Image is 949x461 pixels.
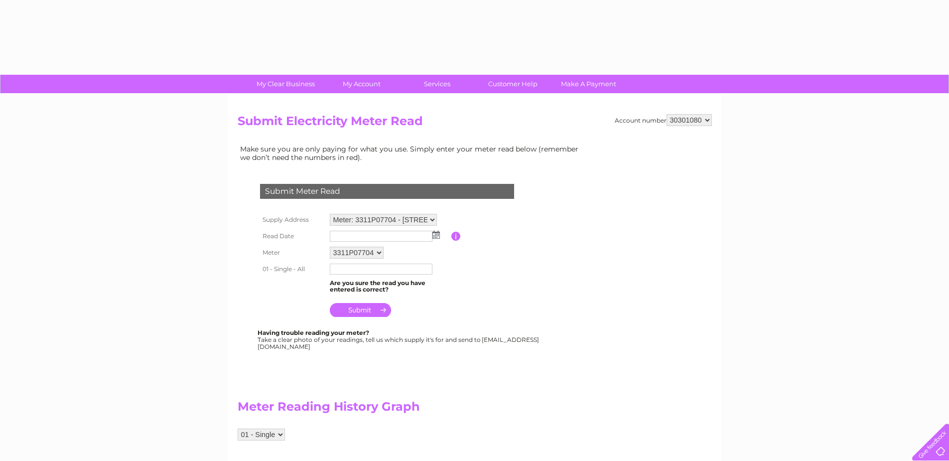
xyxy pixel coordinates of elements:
[472,75,554,93] a: Customer Help
[258,329,369,336] b: Having trouble reading your meter?
[396,75,478,93] a: Services
[330,303,391,317] input: Submit
[451,232,461,241] input: Information
[245,75,327,93] a: My Clear Business
[238,114,712,133] h2: Submit Electricity Meter Read
[615,114,712,126] div: Account number
[238,143,586,163] td: Make sure you are only paying for what you use. Simply enter your meter read below (remember we d...
[320,75,403,93] a: My Account
[258,244,327,261] th: Meter
[260,184,514,199] div: Submit Meter Read
[258,211,327,228] th: Supply Address
[327,277,451,296] td: Are you sure the read you have entered is correct?
[547,75,630,93] a: Make A Payment
[432,231,440,239] img: ...
[238,400,586,419] h2: Meter Reading History Graph
[258,228,327,244] th: Read Date
[258,329,541,350] div: Take a clear photo of your readings, tell us which supply it's for and send to [EMAIL_ADDRESS][DO...
[258,261,327,277] th: 01 - Single - All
